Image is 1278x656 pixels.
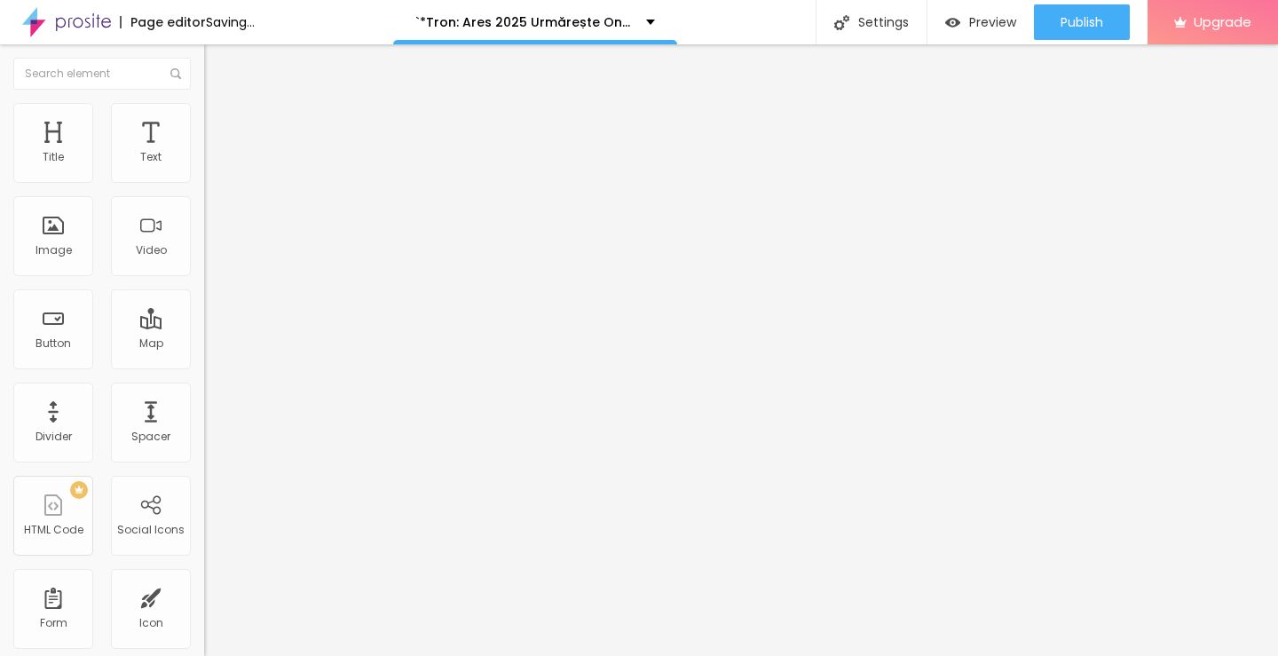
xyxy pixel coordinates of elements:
[945,15,960,30] img: view-1.svg
[120,16,206,28] div: Page editor
[969,15,1016,29] span: Preview
[139,617,163,629] div: Icon
[139,337,163,350] div: Map
[834,15,849,30] img: Icone
[117,524,185,536] div: Social Icons
[131,431,170,443] div: Spacer
[35,337,71,350] div: Button
[927,4,1034,40] button: Preview
[204,44,1278,656] iframe: Editor
[13,58,191,90] input: Search element
[170,68,181,79] img: Icone
[43,151,64,163] div: Title
[40,617,67,629] div: Form
[1061,15,1103,29] span: Publish
[206,16,255,28] div: Saving...
[136,244,167,257] div: Video
[1034,4,1130,40] button: Publish
[415,16,633,28] p: `*Tron: Ares 2025 Urmărește Online Subtitrat Română HD
[140,151,162,163] div: Text
[35,431,72,443] div: Divider
[35,244,72,257] div: Image
[24,524,83,536] div: HTML Code
[1194,14,1251,29] span: Upgrade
